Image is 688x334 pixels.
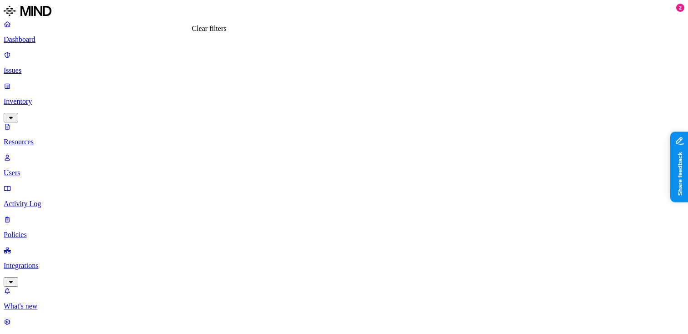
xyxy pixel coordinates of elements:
[676,4,684,12] div: 2
[4,200,684,208] p: Activity Log
[4,169,684,177] p: Users
[4,4,684,20] a: MIND
[4,122,684,146] a: Resources
[4,153,684,177] a: Users
[4,287,684,310] a: What's new
[4,262,684,270] p: Integrations
[4,97,684,106] p: Inventory
[4,302,684,310] p: What's new
[4,246,684,285] a: Integrations
[4,138,684,146] p: Resources
[192,25,227,33] div: Clear filters
[4,4,51,18] img: MIND
[4,66,684,75] p: Issues
[4,20,684,44] a: Dashboard
[4,35,684,44] p: Dashboard
[4,51,684,75] a: Issues
[4,82,684,121] a: Inventory
[4,231,684,239] p: Policies
[4,184,684,208] a: Activity Log
[4,215,684,239] a: Policies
